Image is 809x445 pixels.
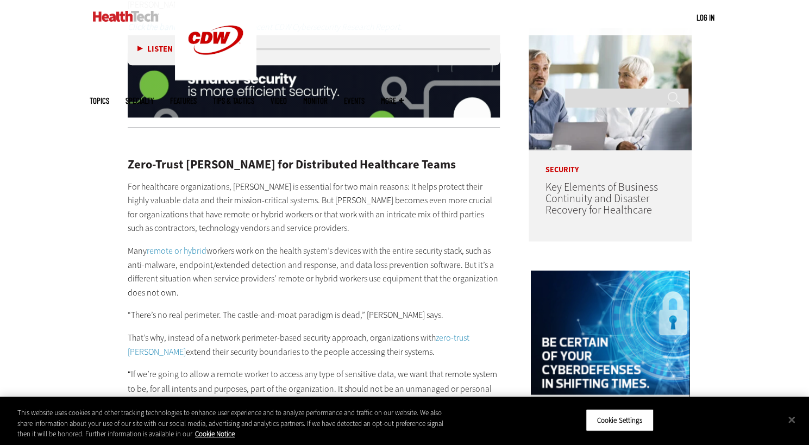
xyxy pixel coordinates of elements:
div: User menu [697,12,714,23]
img: Home [93,11,159,22]
a: zero-trust [PERSON_NAME] [128,332,469,358]
img: incident response team discusses around a table [529,28,692,150]
p: Many workers work on the health system’s devices with the entire security stack, such as anti-mal... [128,244,500,299]
a: CDW [175,72,256,83]
p: “If we’re going to allow a remote worker to access any type of sensitive data, we want that remot... [128,367,500,423]
span: Specialty [126,97,154,105]
p: For healthcare organizations, [PERSON_NAME] is essential for two main reasons: It helps protect t... [128,180,500,235]
button: Cookie Settings [586,409,654,431]
a: Tips & Tactics [213,97,254,105]
a: Events [344,97,365,105]
button: Close [780,408,804,431]
span: More [381,97,404,105]
p: Security [529,150,692,174]
p: That’s why, instead of a network perimeter-based security approach, organizations with extend the... [128,331,500,359]
a: More information about your privacy [195,429,235,438]
a: Key Elements of Business Continuity and Disaster Recovery for Healthcare [545,180,657,217]
span: Topics [90,97,109,105]
a: remote or hybrid [147,245,206,256]
a: MonITor [303,97,328,105]
a: Log in [697,12,714,22]
div: This website uses cookies and other tracking technologies to enhance user experience and to analy... [17,408,445,440]
a: Features [170,97,197,105]
a: Video [271,97,287,105]
p: “There’s no real perimeter. The castle-and-moat paradigm is dead,” [PERSON_NAME] says. [128,308,500,322]
h2: Zero-Trust [PERSON_NAME] for Distributed Healthcare Teams [128,159,500,171]
a: identity is the new boundary [342,396,444,408]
